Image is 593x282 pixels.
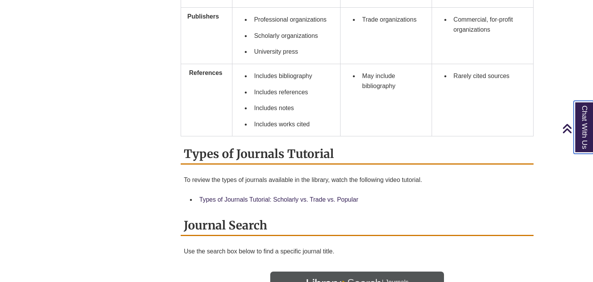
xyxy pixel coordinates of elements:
li: Includes bibliography [251,68,334,84]
li: Commercial, for-profit organizations [451,12,527,37]
li: University press [251,44,334,60]
li: Includes notes [251,100,334,116]
p: Use the search box below to find a specific journal title. [184,244,530,259]
li: Includes references [251,84,334,100]
li: Professional organizations [251,12,334,28]
li: Includes works cited [251,116,334,133]
p: To review the types of journals available in the library, watch the following video tutorial. [184,172,530,188]
strong: Publishers [187,13,219,20]
li: Trade organizations [359,12,425,28]
h2: Types of Journals Tutorial [181,144,534,165]
a: Types of Journals Tutorial: Scholarly vs. Trade vs. Popular [199,196,358,203]
a: Back to Top [562,123,591,134]
li: Scholarly organizations [251,28,334,44]
li: May include bibliography [359,68,425,94]
h2: Journal Search [181,216,534,236]
strong: References [189,70,222,76]
li: Rarely cited sources [451,68,527,84]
